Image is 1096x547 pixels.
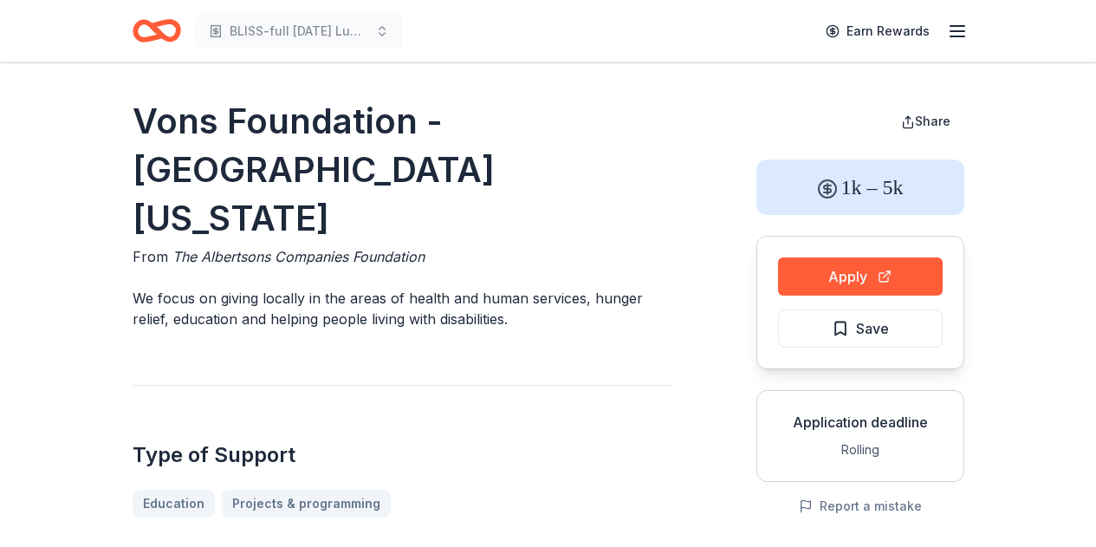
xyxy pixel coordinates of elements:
button: Report a mistake [799,496,922,517]
p: We focus on giving locally in the areas of health and human services, hunger relief, education an... [133,288,673,329]
div: From [133,246,673,267]
a: Education [133,490,215,518]
span: BLISS-full [DATE] Luncheon [230,21,368,42]
h2: Type of Support [133,441,673,469]
a: Home [133,10,181,51]
a: Earn Rewards [815,16,940,47]
button: Save [778,309,943,348]
span: The Albertsons Companies Foundation [172,248,425,265]
div: Rolling [771,440,950,460]
a: Projects & programming [222,490,391,518]
button: Share [887,104,964,139]
span: Share [915,114,950,128]
button: Apply [778,257,943,296]
span: Save [856,317,889,340]
div: Application deadline [771,412,950,433]
div: 1k – 5k [756,160,964,215]
h1: Vons Foundation - [GEOGRAPHIC_DATA][US_STATE] [133,97,673,243]
button: BLISS-full [DATE] Luncheon [195,14,403,49]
